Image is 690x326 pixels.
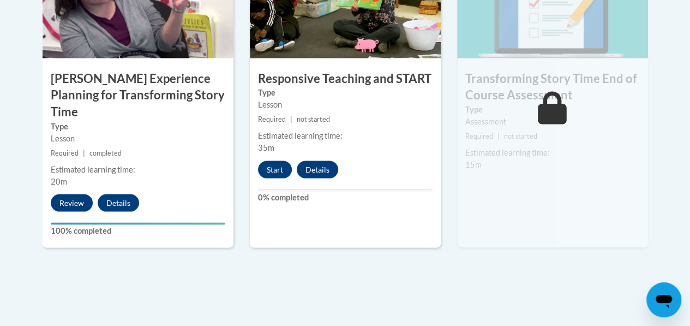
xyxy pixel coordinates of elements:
button: Details [98,194,139,211]
label: Type [51,120,225,132]
h3: Responsive Teaching and START [250,70,441,87]
button: Start [258,161,292,178]
div: Estimated learning time: [465,146,640,158]
h3: Transforming Story Time End of Course Assessment [457,70,648,104]
span: | [83,149,85,157]
label: Type [465,103,640,115]
span: Required [258,115,286,123]
div: Assessment [465,115,640,127]
span: not started [297,115,330,123]
button: Review [51,194,93,211]
div: Estimated learning time: [258,129,433,141]
h3: [PERSON_NAME] Experience Planning for Transforming Story Time [43,70,233,120]
div: Lesson [51,132,225,144]
span: not started [504,132,537,140]
span: | [290,115,292,123]
label: 100% completed [51,224,225,236]
div: Estimated learning time: [51,163,225,175]
span: | [497,132,500,140]
iframe: Button to launch messaging window [646,282,681,317]
div: Lesson [258,98,433,110]
span: 20m [51,176,67,186]
label: Type [258,86,433,98]
span: 35m [258,143,274,152]
span: 15m [465,159,482,169]
span: Required [51,149,79,157]
span: Required [465,132,493,140]
button: Details [297,161,338,178]
span: completed [89,149,122,157]
label: 0% completed [258,191,433,203]
div: Your progress [51,222,225,224]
